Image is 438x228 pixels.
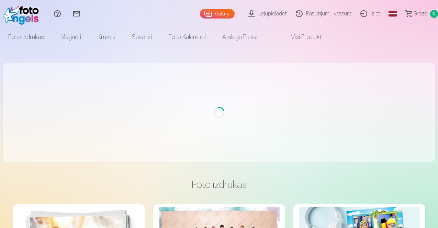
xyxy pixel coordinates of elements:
[89,27,124,47] a: Krūzes
[160,27,214,47] a: Foto kalendāri
[19,178,420,191] h3: Foto izdrukas
[200,9,235,19] a: Galerija
[124,27,160,47] a: Suvenīri
[214,27,272,47] a: Atslēgu piekariņi
[430,10,438,18] span: 0
[272,27,331,47] a: Visi produkti
[52,27,89,47] a: Magnēti
[3,3,42,25] img: /fa1
[413,10,427,18] span: Grozs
